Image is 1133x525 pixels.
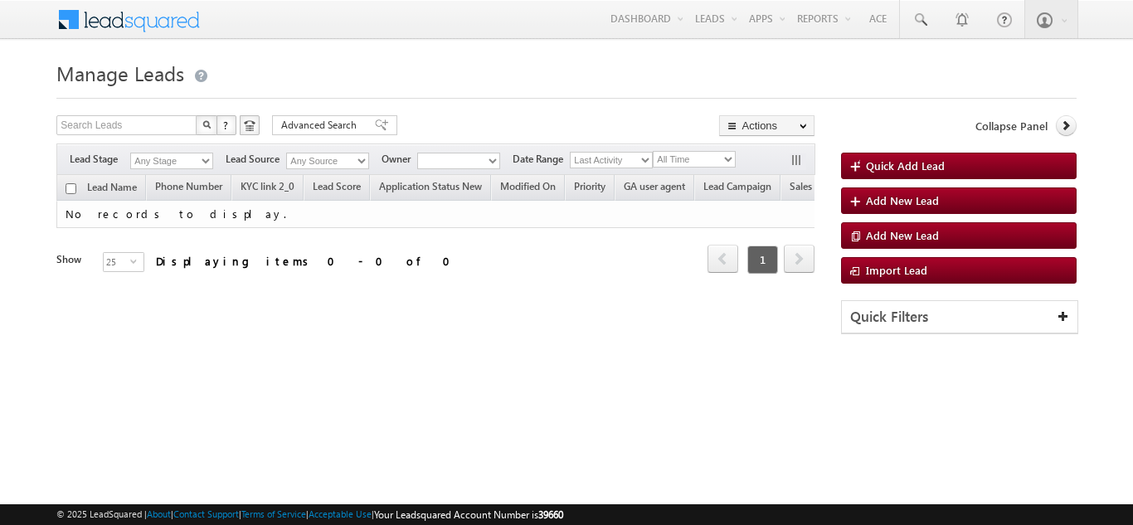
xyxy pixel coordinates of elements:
span: © 2025 LeadSquared | | | | | [56,507,563,523]
a: Priority [566,177,614,199]
span: Quick Add Lead [866,158,945,173]
div: Quick Filters [842,301,1077,333]
a: About [147,508,171,519]
span: Date Range [513,152,570,167]
span: Application Status New [379,180,482,192]
a: GA user agent [615,177,693,199]
span: ? [223,118,231,132]
a: Modified On [492,177,564,199]
span: next [784,245,814,273]
span: Your Leadsquared Account Number is [374,508,563,521]
span: Advanced Search [281,118,362,133]
a: Lead Name [79,178,145,200]
span: Collapse Panel [975,119,1048,134]
span: 1 [747,245,778,274]
img: Search [202,120,211,129]
span: 39660 [538,508,563,521]
span: Phone Number [155,180,222,192]
span: Lead Score [313,180,361,192]
span: Priority [574,180,605,192]
span: KYC link 2_0 [241,180,294,192]
span: 25 [104,253,130,271]
button: ? [216,115,236,135]
a: KYC link 2_0 [232,177,303,199]
span: GA user agent [624,180,685,192]
a: Phone Number [147,177,231,199]
a: next [784,246,814,273]
span: Sales Assistance Needed [790,180,897,192]
span: Add New Lead [866,228,939,242]
a: Lead Score [304,177,369,199]
span: Import Lead [866,263,927,277]
span: Modified On [500,180,556,192]
span: Lead Stage [70,152,130,167]
a: Application Status New [371,177,490,199]
a: Acceptable Use [309,508,372,519]
a: Lead Campaign [695,177,780,199]
span: prev [708,245,738,273]
span: Add New Lead [866,193,939,207]
div: Displaying items 0 - 0 of 0 [156,251,460,270]
a: Terms of Service [241,508,306,519]
input: Check all records [66,183,76,194]
span: Manage Leads [56,60,184,86]
span: Lead Source [226,152,286,167]
button: Actions [719,115,814,136]
a: prev [708,246,738,273]
span: Lead Campaign [703,180,771,192]
a: Sales Assistance Needed [781,177,905,199]
span: Owner [382,152,417,167]
span: select [130,257,143,265]
a: Contact Support [173,508,239,519]
div: Show [56,252,90,267]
